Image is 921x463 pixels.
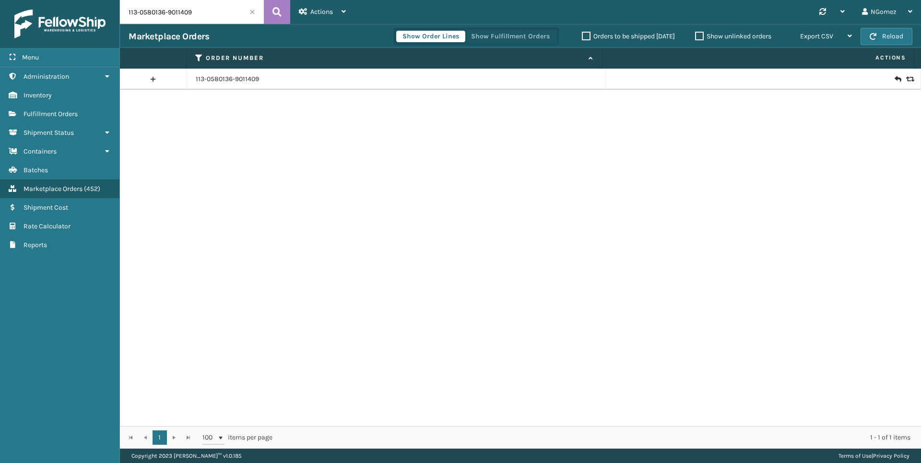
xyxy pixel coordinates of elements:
[131,449,242,463] p: Copyright 2023 [PERSON_NAME]™ v 1.0.185
[605,50,912,66] span: Actions
[24,185,83,193] span: Marketplace Orders
[129,31,209,42] h3: Marketplace Orders
[14,10,106,38] img: logo
[202,430,272,445] span: items per page
[873,452,909,459] a: Privacy Policy
[838,449,909,463] div: |
[695,32,771,40] label: Show unlinked orders
[24,222,71,230] span: Rate Calculator
[24,129,74,137] span: Shipment Status
[582,32,675,40] label: Orders to be shipped [DATE]
[396,31,465,42] button: Show Order Lines
[24,147,57,155] span: Containers
[800,32,833,40] span: Export CSV
[24,241,47,249] span: Reports
[84,185,100,193] span: ( 452 )
[838,452,872,459] a: Terms of Use
[286,433,910,442] div: 1 - 1 of 1 items
[465,31,556,42] button: Show Fulfillment Orders
[22,53,39,61] span: Menu
[861,28,912,45] button: Reload
[24,72,69,81] span: Administration
[24,91,52,99] span: Inventory
[310,8,333,16] span: Actions
[24,166,48,174] span: Batches
[895,74,900,84] i: Create Return Label
[24,203,68,212] span: Shipment Cost
[153,430,167,445] a: 1
[906,76,912,83] i: Replace
[202,433,217,442] span: 100
[206,54,584,62] label: Order Number
[196,74,259,84] a: 113-0580136-9011409
[24,110,78,118] span: Fulfillment Orders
